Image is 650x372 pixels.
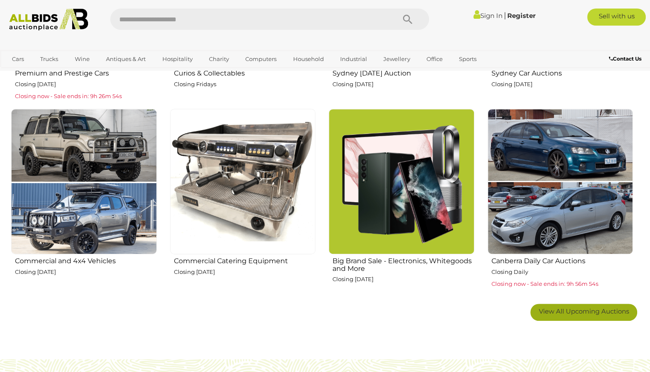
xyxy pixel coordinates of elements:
a: Household [288,52,329,66]
a: Big Brand Sale - Electronics, Whitegoods and More Closing [DATE] [328,108,474,297]
img: Allbids.com.au [5,9,93,31]
h2: Commercial Catering Equipment [174,255,316,265]
span: View All Upcoming Auctions [539,307,629,315]
p: Closing [DATE] [15,267,157,277]
a: Antiques & Art [100,52,151,66]
a: Charity [203,52,235,66]
p: Closing [DATE] [332,274,474,284]
span: Closing now - Sale ends in: 9h 56m 54s [491,280,598,287]
h2: Big Brand Sale - Electronics, Whitegoods and More [332,255,474,272]
b: Contact Us [609,55,641,62]
a: Sign In [473,12,502,20]
p: Closing [DATE] [15,79,157,89]
a: [GEOGRAPHIC_DATA] [6,66,78,80]
img: Big Brand Sale - Electronics, Whitegoods and More [329,109,474,254]
p: Closing Fridays [174,79,316,89]
h2: Premium and Prestige Cars [15,67,157,77]
a: Office [421,52,448,66]
p: Closing [DATE] [332,79,474,89]
h2: Canberra Daily Car Auctions [491,255,633,265]
a: Hospitality [157,52,198,66]
a: Sell with us [587,9,646,26]
p: Closing [DATE] [491,79,633,89]
p: Closing Daily [491,267,633,277]
h2: Sydney [DATE] Auction [332,67,474,77]
h2: Curios & Collectables [174,67,316,77]
a: Canberra Daily Car Auctions Closing Daily Closing now - Sale ends in: 9h 56m 54s [487,108,633,297]
button: Search [386,9,429,30]
img: Commercial Catering Equipment [170,109,316,254]
a: Cars [6,52,29,66]
a: Commercial and 4x4 Vehicles Closing [DATE] [11,108,157,297]
a: Contact Us [609,54,644,64]
a: Industrial [335,52,373,66]
a: Register [507,12,535,20]
a: Wine [69,52,95,66]
span: | [503,11,506,20]
a: Sports [453,52,482,66]
a: Commercial Catering Equipment Closing [DATE] [170,108,316,297]
a: Jewellery [378,52,415,66]
img: Canberra Daily Car Auctions [488,109,633,254]
span: Closing now - Sale ends in: 9h 26m 54s [15,93,122,99]
h2: Sydney Car Auctions [491,67,633,77]
h2: Commercial and 4x4 Vehicles [15,255,157,265]
a: View All Upcoming Auctions [530,304,637,321]
p: Closing [DATE] [174,267,316,277]
img: Commercial and 4x4 Vehicles [11,109,157,254]
a: Computers [240,52,282,66]
a: Trucks [35,52,64,66]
